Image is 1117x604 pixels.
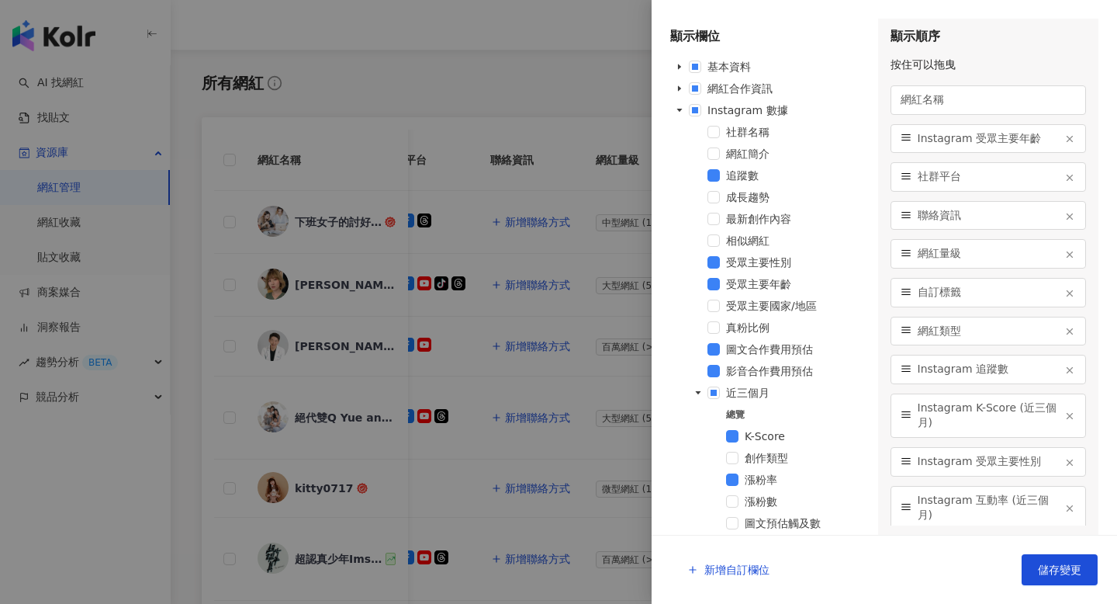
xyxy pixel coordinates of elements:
[726,300,817,312] span: 受眾主要國家/地區
[745,474,777,486] span: 漲粉率
[745,449,866,467] span: 創作類型
[890,317,1087,346] div: 網紅類型
[726,126,769,138] span: 社群名稱
[890,28,1087,45] div: 顯示順序
[707,104,788,116] span: Instagram 數據
[726,387,769,399] span: 近三個月
[671,554,786,585] button: 新增自訂欄位
[745,492,866,511] span: 漲粉數
[890,57,1087,73] div: 按住可以拖曳
[890,124,1087,154] div: Instagram 受眾主要年齡
[707,101,866,120] span: Instagram 數據
[1038,564,1081,576] span: 儲存變更
[918,454,1058,470] span: Instagram 受眾主要性別
[901,92,1077,108] span: 網紅名稱
[726,231,866,250] span: 相似網紅
[726,234,769,247] span: 相似網紅
[726,210,866,228] span: 最新創作內容
[726,148,769,160] span: 網紅簡介
[726,340,866,359] span: 圖文合作費用預估
[726,362,866,380] span: 影音合作費用預估
[745,430,785,443] span: K-Score
[918,362,1058,377] span: Instagram 追蹤數
[918,246,1058,262] span: 網紅量級
[726,275,866,293] span: 受眾主要年齡
[918,493,1058,523] span: Instagram 互動率 (近三個月)
[676,85,683,92] span: caret-down
[918,131,1058,147] span: Instagram 受眾主要年齡
[745,514,866,533] span: 圖文預估觸及數
[726,256,791,269] span: 受眾主要性別
[1022,554,1098,585] button: 儲存變更
[890,394,1087,438] div: Instagram K-Score (近三個月)
[670,28,866,45] div: 顯示欄位
[890,201,1087,231] div: 聯絡資訊
[918,169,1058,185] span: 社群平台
[890,239,1087,269] div: 網紅量級
[704,564,769,576] span: 新增自訂欄位
[707,82,773,95] span: 網紅合作資訊
[726,123,866,141] span: 社群名稱
[726,297,866,315] span: 受眾主要國家/地區
[745,495,777,508] span: 漲粉數
[745,470,866,489] span: 漲粉率
[726,365,813,377] span: 影音合作費用預估
[726,384,866,402] span: 近三個月
[726,191,769,203] span: 成長趨勢
[726,166,866,185] span: 追蹤數
[890,447,1087,477] div: Instagram 受眾主要性別
[890,355,1087,384] div: Instagram 追蹤數
[707,79,866,98] span: 網紅合作資訊
[918,401,1058,431] span: Instagram K-Score (近三個月)
[918,208,1058,224] span: 聯絡資訊
[745,427,866,446] span: K-Score
[918,324,1058,339] span: 網紅類型
[726,188,866,207] span: 成長趨勢
[890,486,1087,530] div: Instagram 互動率 (近三個月)
[676,63,683,71] span: caret-down
[726,144,866,163] span: 網紅簡介
[726,213,791,225] span: 最新創作內容
[726,278,791,290] span: 受眾主要年齡
[918,285,1058,300] span: 自訂標籤
[707,61,751,73] span: 基本資料
[726,343,813,356] span: 圖文合作費用預估
[676,106,683,114] span: caret-down
[726,253,866,272] span: 受眾主要性別
[745,517,821,529] span: 圖文預估觸及數
[726,321,769,334] span: 真粉比例
[890,162,1087,192] div: 社群平台
[726,169,759,182] span: 追蹤數
[890,278,1087,307] div: 自訂標籤
[726,318,866,337] span: 真粉比例
[726,405,866,424] div: 總覽
[694,389,702,397] span: caret-down
[745,452,788,464] span: 創作類型
[707,57,866,76] span: 基本資料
